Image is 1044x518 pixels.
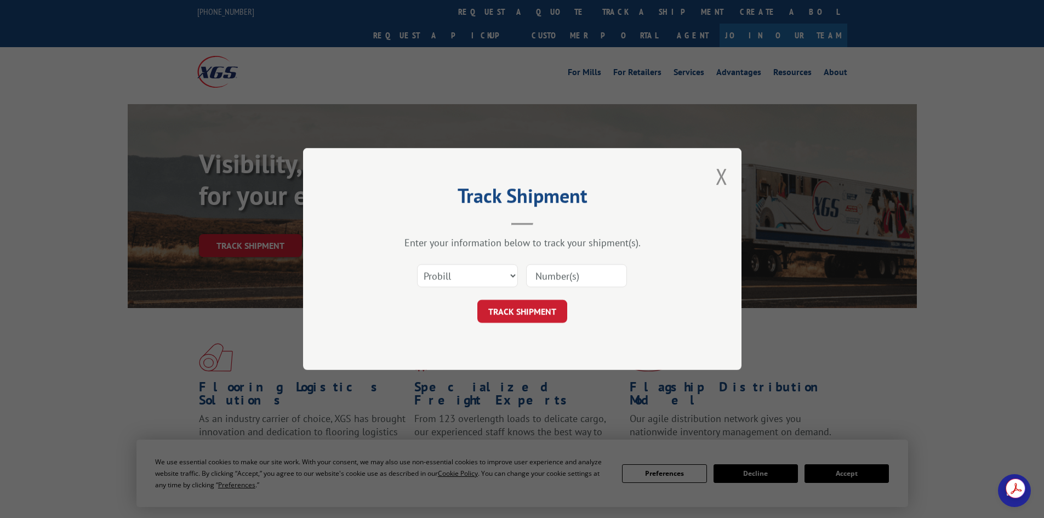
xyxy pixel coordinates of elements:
div: Enter your information below to track your shipment(s). [358,236,687,249]
button: Close modal [716,162,728,191]
h2: Track Shipment [358,188,687,209]
button: TRACK SHIPMENT [477,300,567,323]
div: Open chat [998,474,1031,507]
input: Number(s) [526,264,627,287]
